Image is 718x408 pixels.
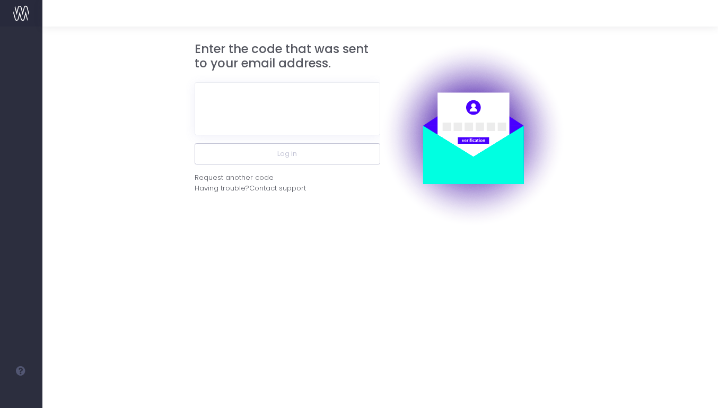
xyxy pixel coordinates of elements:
[195,143,380,164] button: Log in
[13,387,29,403] img: images/default_profile_image.png
[380,42,566,228] img: auth.png
[195,42,380,71] h3: Enter the code that was sent to your email address.
[195,183,380,194] div: Having trouble?
[195,172,274,183] div: Request another code
[249,183,306,194] span: Contact support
